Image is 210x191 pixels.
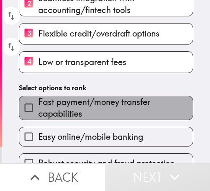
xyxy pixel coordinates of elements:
span: Fast payment/money transfer capabilities [38,96,193,120]
span: Easy online/mobile banking [38,131,143,143]
button: Robust security and fraud protection [19,154,193,173]
button: 4Low or transparent fees [19,52,193,72]
h6: Select options to rank [19,83,193,92]
button: Fast payment/money transfer capabilities [19,96,193,120]
button: 3Flexible credit/overdraft options [19,24,193,44]
button: Next [105,163,210,191]
span: Robust security and fraud protection [38,157,175,169]
span: Flexible credit/overdraft options [38,28,160,39]
button: Easy online/mobile banking [19,127,193,146]
span: Low or transparent fees [38,56,126,68]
